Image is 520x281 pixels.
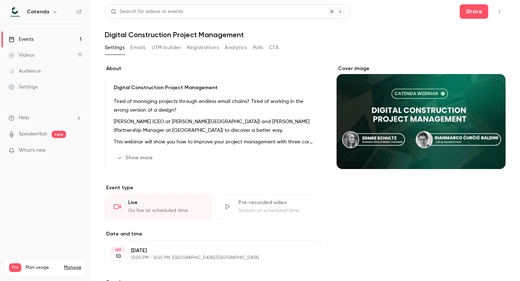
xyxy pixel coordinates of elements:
[114,152,157,164] button: Show more
[9,83,38,91] div: Settings
[238,207,313,214] div: Stream at scheduled time
[112,247,125,252] div: SEP
[152,42,181,53] button: UTM builder
[105,184,322,191] p: Event type
[64,265,81,271] a: Manage
[105,194,212,219] div: LiveGo live at scheduled time
[238,199,313,206] div: Pre-recorded video
[9,68,41,75] div: Audience
[27,8,49,16] h6: Catenda
[26,265,60,271] span: Plan usage
[73,147,82,154] iframe: Noticeable Trigger
[128,207,203,214] div: Go live at scheduled time
[114,97,313,114] p: Tired of managing projects through endless email chains? Tired of working in the wrong version of...
[128,199,203,206] div: Live
[105,65,322,72] label: About
[111,8,183,16] div: Search for videos or events
[105,30,506,39] h1: Digital Construction Project Management
[9,6,21,18] img: Catenda
[19,114,29,122] span: Help
[19,147,46,154] span: What's new
[114,117,313,135] p: [PERSON_NAME] (CEO at [PERSON_NAME][GEOGRAPHIC_DATA]) and [PERSON_NAME] (Partnership Manager at [...
[52,131,66,138] span: new
[116,253,121,260] p: 10
[269,42,279,53] button: CTA
[114,84,313,91] p: Digital Construction Project Management
[337,65,506,72] label: Cover image
[105,230,322,238] label: Date and time
[187,42,219,53] button: Registrations
[19,130,47,138] a: SpeakerHub
[131,247,284,254] p: [DATE]
[114,138,313,146] p: This webinar will show you how to improve your project management with three core concepts, witho...
[131,255,284,261] p: 12:00 PM - 12:45 PM, [GEOGRAPHIC_DATA]/[GEOGRAPHIC_DATA]
[225,42,247,53] button: Analytics
[130,42,146,53] button: Emails
[460,4,488,19] button: Share
[9,114,82,122] li: help-dropdown-opener
[9,52,34,59] div: Videos
[337,65,506,169] section: Cover image
[215,194,322,219] div: Pre-recorded videoStream at scheduled time
[105,42,125,53] button: Settings
[9,36,34,43] div: Events
[9,263,21,272] span: Pro
[253,42,263,53] button: Polls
